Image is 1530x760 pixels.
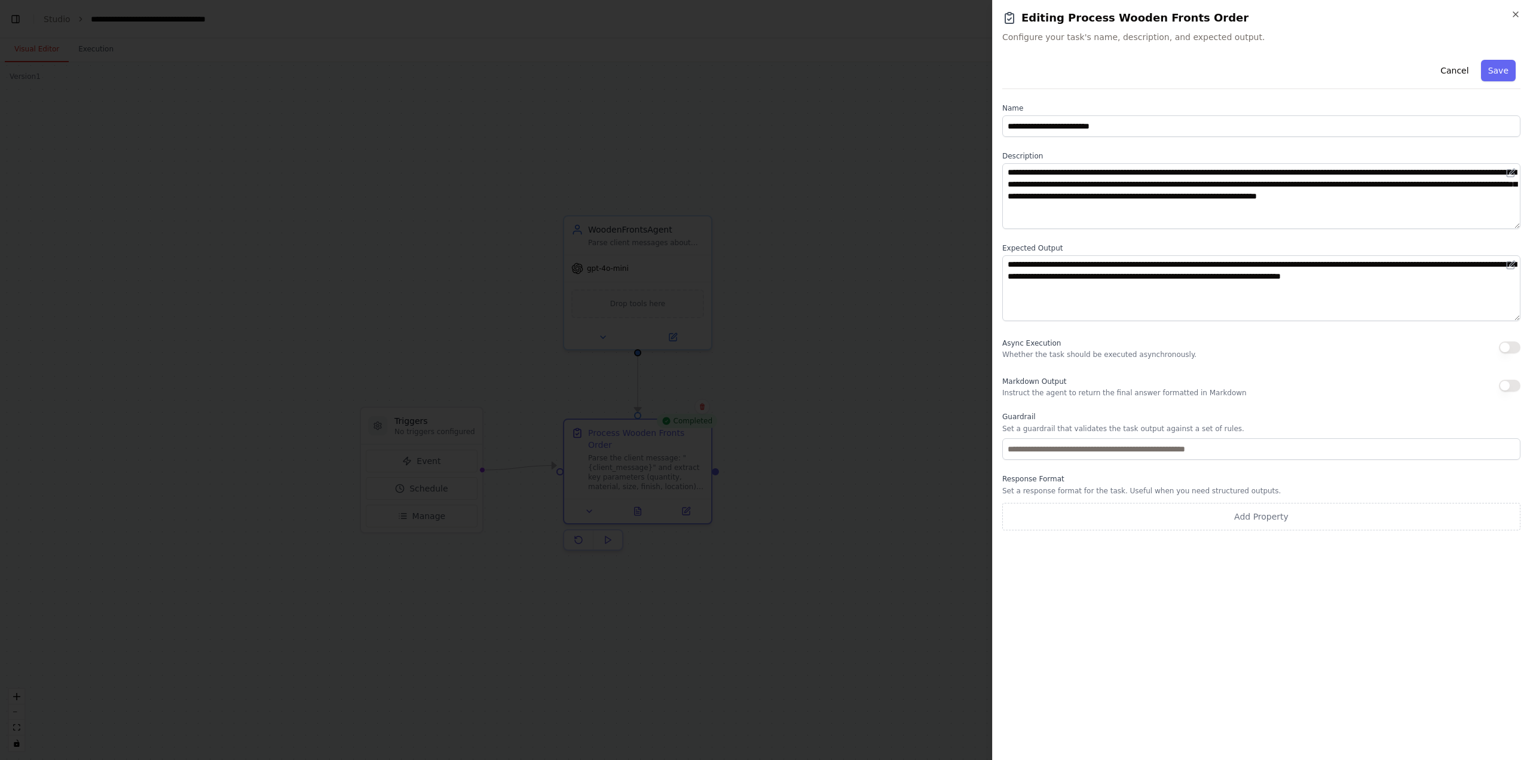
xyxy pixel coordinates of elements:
label: Description [1002,151,1520,161]
button: Open in editor [1504,166,1518,180]
span: Markdown Output [1002,377,1066,386]
label: Name [1002,103,1520,113]
button: Cancel [1433,60,1476,81]
p: Set a guardrail that validates the task output against a set of rules. [1002,424,1520,434]
button: Save [1481,60,1516,81]
p: Set a response format for the task. Useful when you need structured outputs. [1002,486,1520,496]
label: Response Format [1002,474,1520,484]
p: Instruct the agent to return the final answer formatted in Markdown [1002,388,1247,398]
button: Open in editor [1504,258,1518,272]
span: Configure your task's name, description, and expected output. [1002,31,1520,43]
h2: Editing Process Wooden Fronts Order [1002,10,1520,26]
label: Guardrail [1002,412,1520,422]
span: Async Execution [1002,339,1061,347]
label: Expected Output [1002,243,1520,253]
p: Whether the task should be executed asynchronously. [1002,350,1197,359]
button: Add Property [1002,503,1520,530]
